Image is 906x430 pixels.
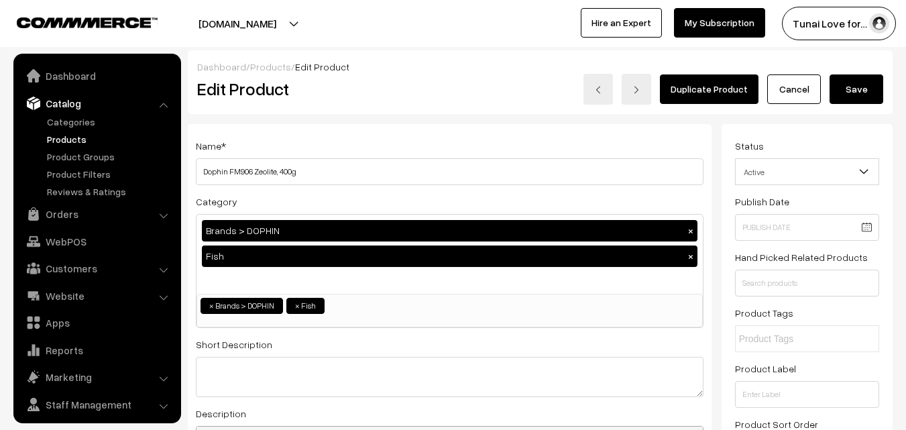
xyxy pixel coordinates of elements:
a: Website [17,284,176,308]
input: Product Tags [739,332,856,346]
a: Dashboard [197,61,246,72]
h2: Edit Product [197,78,471,99]
a: Product Groups [44,150,176,164]
div: / / [197,60,883,74]
li: Brands > DOPHIN [201,298,283,314]
img: left-arrow.png [594,86,602,94]
div: Fish [202,246,697,267]
a: Reports [17,338,176,362]
label: Hand Picked Related Products [735,250,868,264]
a: Dashboard [17,64,176,88]
a: My Subscription [674,8,765,38]
label: Category [196,195,237,209]
div: Brands > DOPHIN [202,220,697,241]
input: Enter Label [735,381,879,408]
label: Product Tags [735,306,793,320]
a: Orders [17,202,176,226]
label: Name [196,139,226,153]
span: × [295,300,300,312]
a: Cancel [767,74,821,104]
span: Active [735,158,879,185]
label: Product Label [735,362,796,376]
input: Publish Date [735,214,879,241]
label: Publish Date [735,195,789,209]
span: × [209,300,214,312]
img: right-arrow.png [632,86,640,94]
li: Fish [286,298,325,314]
span: Edit Product [295,61,349,72]
button: Tunai Love for… [782,7,896,40]
button: × [685,225,697,237]
label: Status [735,139,764,153]
a: Reviews & Ratings [44,184,176,199]
img: user [869,13,889,34]
label: Short Description [196,337,272,352]
a: Staff Management [17,392,176,417]
a: COMMMERCE [17,13,134,30]
a: Products [44,132,176,146]
a: Products [250,61,291,72]
input: Search products [735,270,879,297]
img: COMMMERCE [17,17,158,28]
button: × [685,250,697,262]
a: Catalog [17,91,176,115]
a: Customers [17,256,176,280]
button: [DOMAIN_NAME] [152,7,323,40]
a: WebPOS [17,229,176,254]
span: Active [736,160,879,184]
label: Description [196,407,246,421]
a: Duplicate Product [660,74,758,104]
a: Apps [17,311,176,335]
a: Product Filters [44,167,176,181]
a: Marketing [17,365,176,389]
button: Save [830,74,883,104]
a: Hire an Expert [581,8,662,38]
a: Categories [44,115,176,129]
input: Name [196,158,703,185]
